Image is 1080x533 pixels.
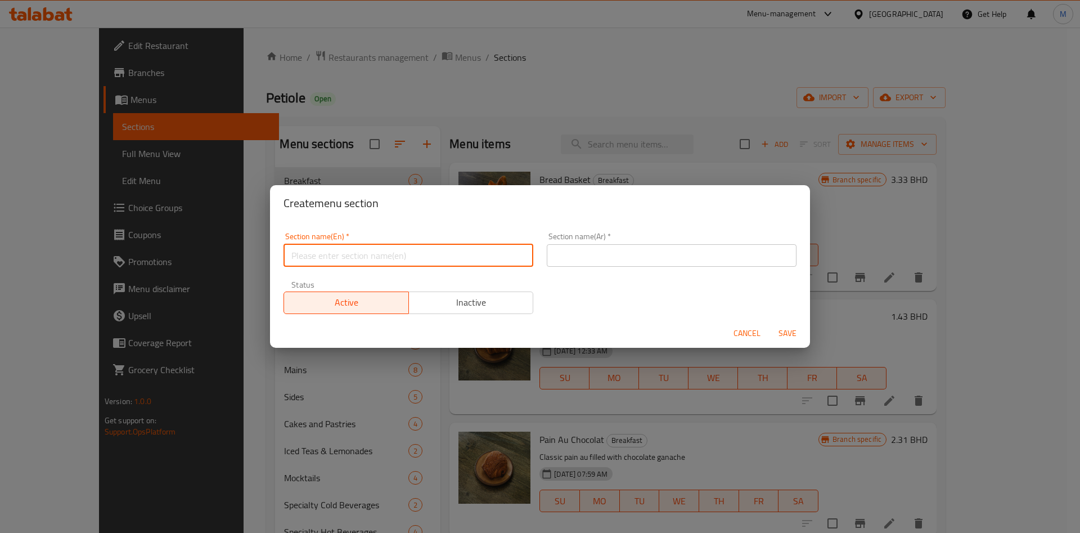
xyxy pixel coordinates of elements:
button: Cancel [729,323,765,344]
button: Inactive [408,292,534,314]
button: Active [283,292,409,314]
input: Please enter section name(ar) [547,244,796,267]
h2: Create menu section [283,194,796,212]
span: Inactive [413,294,529,311]
button: Save [769,323,805,344]
input: Please enter section name(en) [283,244,533,267]
span: Active [289,294,404,311]
span: Cancel [733,326,760,341]
span: Save [774,326,801,341]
